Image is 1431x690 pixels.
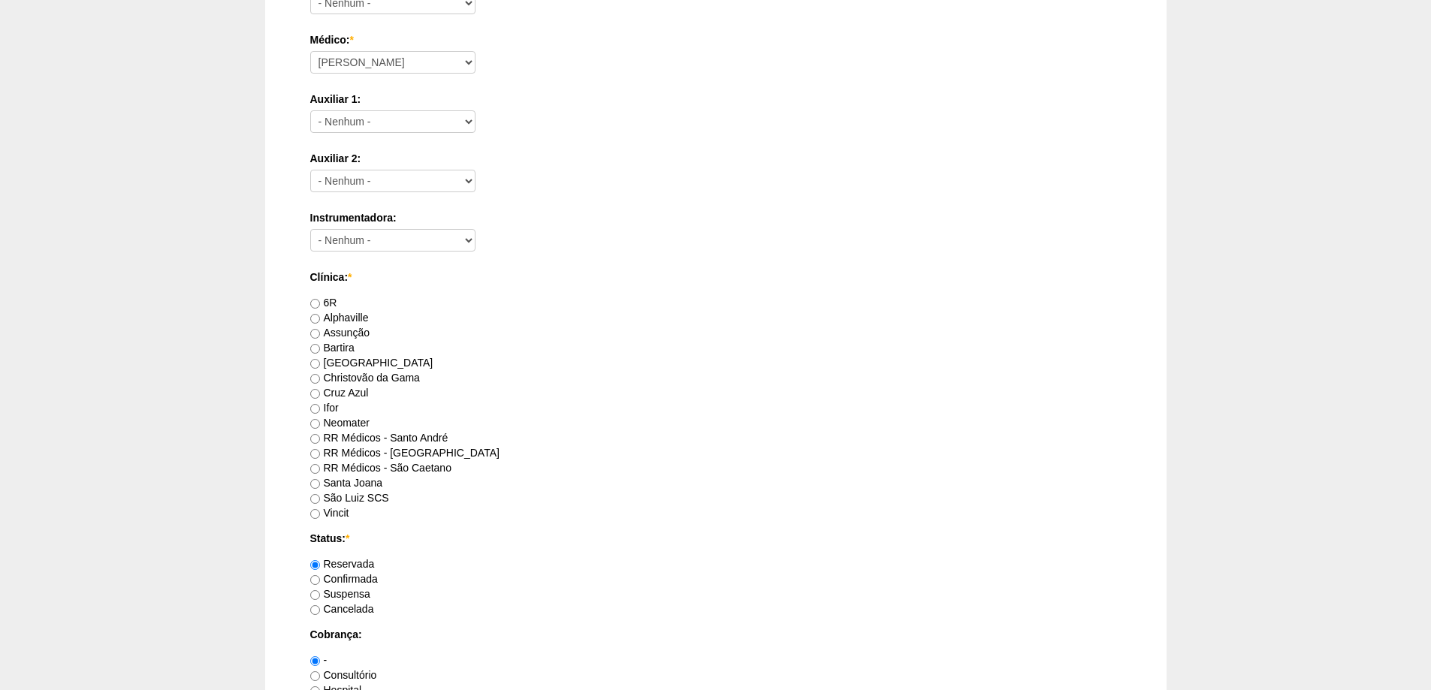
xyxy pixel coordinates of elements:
[310,402,339,414] label: Ifor
[310,573,378,585] label: Confirmada
[310,627,1122,642] label: Cobrança:
[310,507,349,519] label: Vincit
[310,312,369,324] label: Alphaville
[310,654,328,666] label: -
[348,271,352,283] span: Este campo é obrigatório.
[310,210,1122,225] label: Instrumentadora:
[310,342,355,354] label: Bartira
[310,327,370,339] label: Assunção
[310,590,320,600] input: Suspensa
[310,531,1122,546] label: Status:
[310,494,320,504] input: São Luiz SCS
[310,434,320,444] input: RR Médicos - Santo André
[310,479,320,489] input: Santa Joana
[310,464,320,474] input: RR Médicos - São Caetano
[310,669,377,681] label: Consultório
[310,32,1122,47] label: Médico:
[310,560,320,570] input: Reservada
[310,462,451,474] label: RR Médicos - São Caetano
[310,344,320,354] input: Bartira
[310,359,320,369] input: [GEOGRAPHIC_DATA]
[310,299,320,309] input: 6R
[310,92,1122,107] label: Auxiliar 1:
[310,357,433,369] label: [GEOGRAPHIC_DATA]
[310,432,448,444] label: RR Médicos - Santo André
[310,419,320,429] input: Neomater
[310,656,320,666] input: -
[310,314,320,324] input: Alphaville
[349,34,353,46] span: Este campo é obrigatório.
[310,389,320,399] input: Cruz Azul
[310,605,320,615] input: Cancelada
[310,603,374,615] label: Cancelada
[310,575,320,585] input: Confirmada
[310,588,370,600] label: Suspensa
[310,558,375,570] label: Reservada
[310,297,337,309] label: 6R
[310,372,420,384] label: Christovão da Gama
[310,417,370,429] label: Neomater
[346,532,349,544] span: Este campo é obrigatório.
[310,449,320,459] input: RR Médicos - [GEOGRAPHIC_DATA]
[310,329,320,339] input: Assunção
[310,492,389,504] label: São Luiz SCS
[310,509,320,519] input: Vincit
[310,671,320,681] input: Consultório
[310,270,1122,285] label: Clínica:
[310,387,369,399] label: Cruz Azul
[310,404,320,414] input: Ifor
[310,477,383,489] label: Santa Joana
[310,447,500,459] label: RR Médicos - [GEOGRAPHIC_DATA]
[310,374,320,384] input: Christovão da Gama
[310,151,1122,166] label: Auxiliar 2:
